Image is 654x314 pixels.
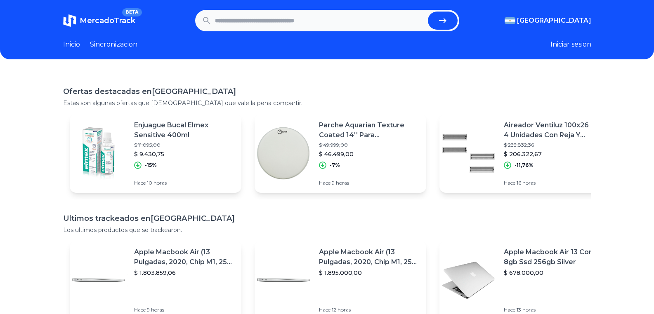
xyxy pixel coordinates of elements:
[504,247,604,267] p: Apple Macbook Air 13 Core I5 8gb Ssd 256gb Silver
[63,213,591,224] h1: Ultimos trackeados en [GEOGRAPHIC_DATA]
[505,16,591,26] button: [GEOGRAPHIC_DATA]
[319,247,420,267] p: Apple Macbook Air (13 Pulgadas, 2020, Chip M1, 256 Gb De Ssd, 8 Gb De Ram) - Plata
[504,150,604,158] p: $ 206.322,67
[319,142,420,148] p: $ 49.999,00
[439,124,497,182] img: Featured image
[134,150,235,158] p: $ 9.430,75
[134,247,235,267] p: Apple Macbook Air (13 Pulgadas, 2020, Chip M1, 256 Gb De Ssd, 8 Gb De Ram) - Plata
[134,142,235,148] p: $ 11.095,00
[319,307,420,313] p: Hace 12 horas
[504,120,604,140] p: Aireador Ventiluz 100x26 Por 4 Unidades Con Reja Y Mosquiter
[319,150,420,158] p: $ 46.499,00
[122,8,142,16] span: BETA
[517,16,591,26] span: [GEOGRAPHIC_DATA]
[63,226,591,234] p: Los ultimos productos que se trackearon.
[63,40,80,49] a: Inicio
[134,269,235,277] p: $ 1.803.859,06
[63,99,591,107] p: Estas son algunas ofertas que [DEMOGRAPHIC_DATA] que vale la pena compartir.
[80,16,135,25] span: MercadoTrack
[504,269,604,277] p: $ 678.000,00
[505,17,515,24] img: Argentina
[70,124,127,182] img: Featured image
[330,162,340,169] p: -7%
[319,269,420,277] p: $ 1.895.000,00
[439,114,611,193] a: Featured imageAireador Ventiluz 100x26 Por 4 Unidades Con Reja Y Mosquiter$ 233.832,36$ 206.322,6...
[515,162,534,169] p: -11,76%
[63,86,591,97] h1: Ofertas destacadas en [GEOGRAPHIC_DATA]
[255,124,312,182] img: Featured image
[319,120,420,140] p: Parche Aquarian Texture Coated 14'' Para [PERSON_NAME] O Redoblante
[70,114,241,193] a: Featured imageEnjuague Bucal Elmex Sensitive 400ml$ 11.095,00$ 9.430,75-15%Hace 10 horas
[70,251,127,309] img: Featured image
[319,180,420,186] p: Hace 9 horas
[504,142,604,148] p: $ 233.832,36
[145,162,157,169] p: -15%
[90,40,137,49] a: Sincronizacion
[134,120,235,140] p: Enjuague Bucal Elmex Sensitive 400ml
[504,307,604,313] p: Hace 13 horas
[63,14,76,27] img: MercadoTrack
[255,114,426,193] a: Featured imageParche Aquarian Texture Coated 14'' Para [PERSON_NAME] O Redoblante$ 49.999,00$ 46....
[550,40,591,49] button: Iniciar sesion
[63,14,135,27] a: MercadoTrackBETA
[134,307,235,313] p: Hace 9 horas
[504,180,604,186] p: Hace 16 horas
[134,180,235,186] p: Hace 10 horas
[255,251,312,309] img: Featured image
[439,251,497,309] img: Featured image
